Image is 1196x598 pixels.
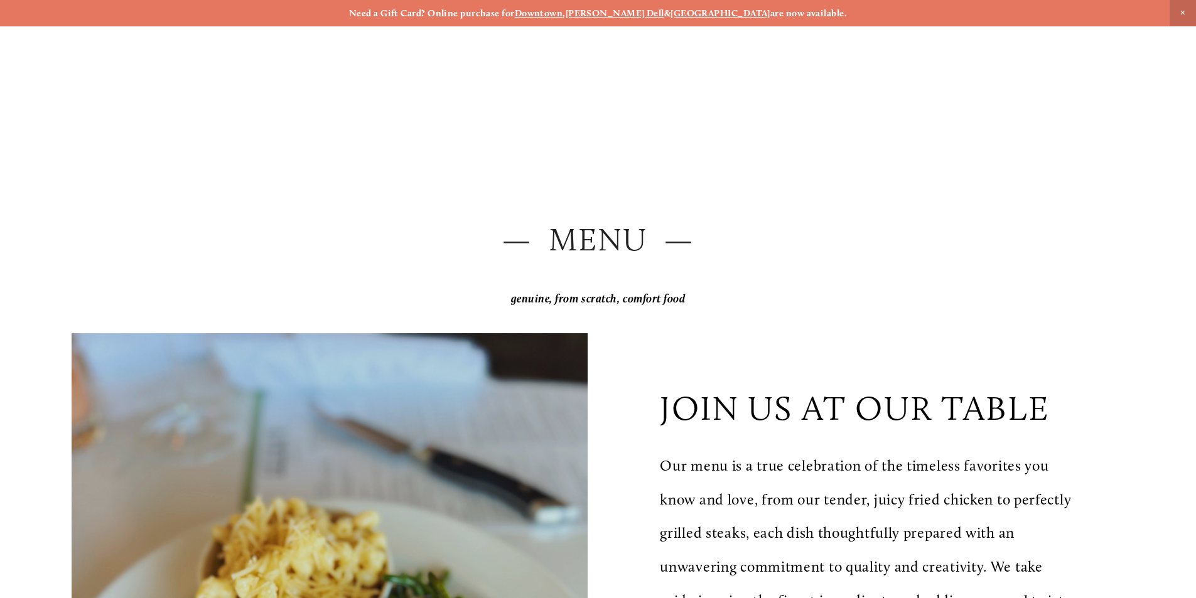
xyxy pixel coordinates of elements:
[511,292,686,306] em: genuine, from scratch, comfort food
[660,388,1050,429] p: join us at our table
[770,8,847,19] strong: are now available.
[563,8,565,19] strong: ,
[515,8,563,19] a: Downtown
[671,8,770,19] a: [GEOGRAPHIC_DATA]
[566,8,664,19] a: [PERSON_NAME] Dell
[664,8,671,19] strong: &
[349,8,515,19] strong: Need a Gift Card? Online purchase for
[72,218,1124,262] h2: — Menu —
